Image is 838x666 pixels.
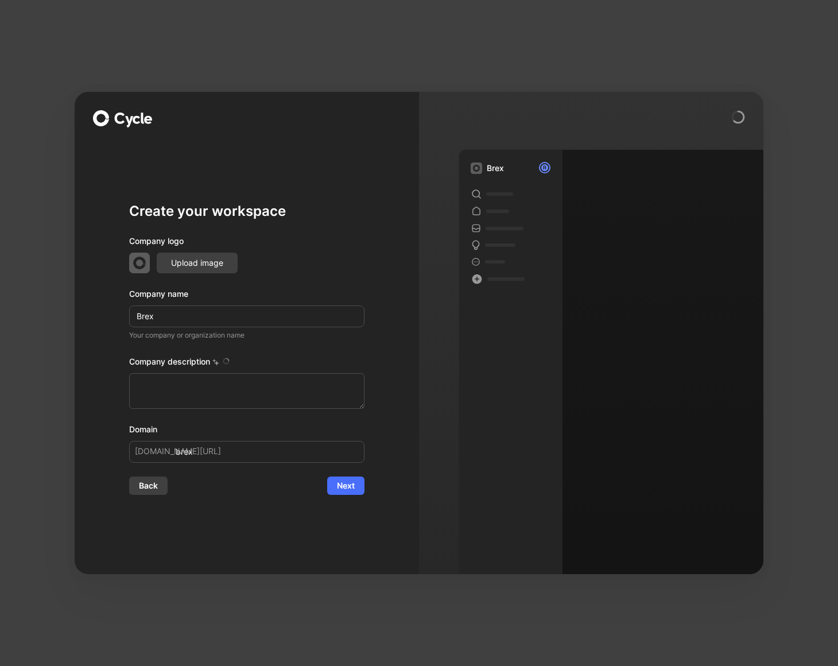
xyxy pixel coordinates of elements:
h1: Create your workspace [129,202,364,220]
img: workspace-default-logo-wX5zAyuM.png [129,253,150,273]
button: Next [327,477,364,495]
p: Your company or organization name [129,330,364,341]
span: Back [139,479,158,493]
div: Domain [129,423,364,436]
span: [DOMAIN_NAME][URL] [135,444,221,458]
span: Upload image [171,256,223,270]
span: Next [337,479,355,493]
div: R [540,163,549,172]
div: Company description [129,355,364,373]
div: Company logo [129,234,364,253]
button: Upload image [157,253,238,273]
input: Example [129,305,364,327]
div: Company name [129,287,364,301]
img: workspace-default-logo-wX5zAyuM.png [471,162,482,174]
div: Brex [487,161,504,175]
button: Back [129,477,168,495]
